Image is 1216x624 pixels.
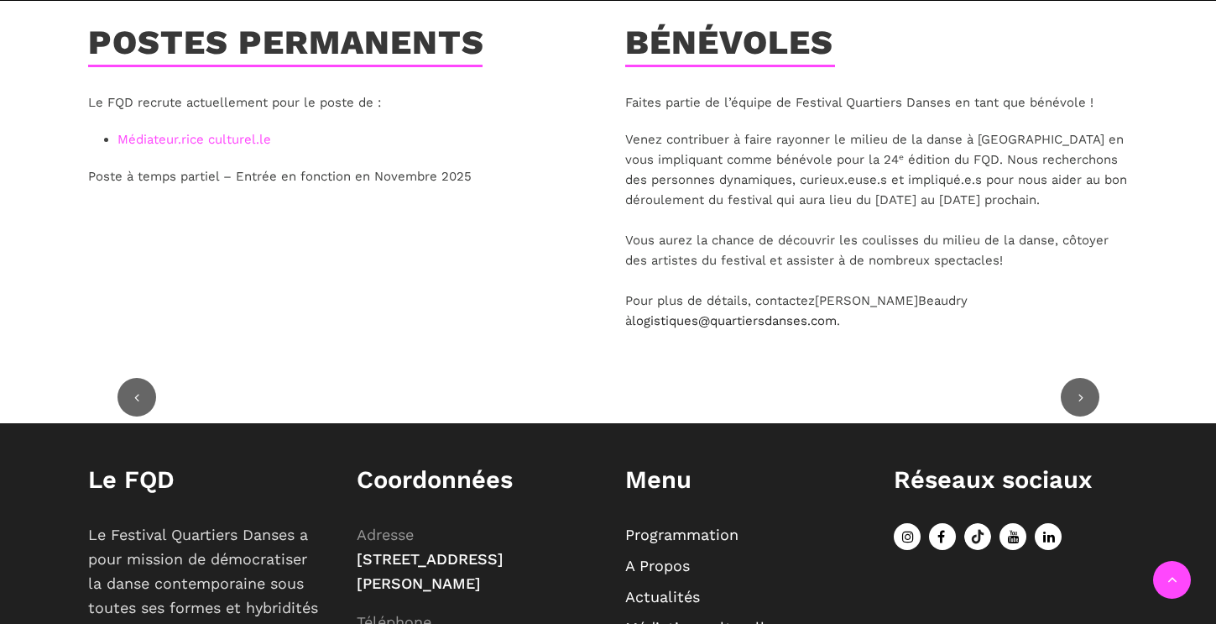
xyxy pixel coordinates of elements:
a: Médiateur.rice culturel.le [117,132,271,147]
a: logistiques@quartiersdanses.com [632,313,837,328]
h3: Bénévoles [625,23,833,65]
span: Adresse [357,526,414,543]
a: A Propos [625,557,690,574]
p: Poste à temps partiel – Entrée en fonction en Novembre 2025 [88,166,592,186]
h1: Le FQD [88,465,323,495]
p: Faites partie de l’équipe de Festival Quartiers Danses en tant que bénévole ! [625,92,1129,113]
h3: Postes permanents [88,23,484,65]
p: Venez contribuer à faire rayonner le milieu de la danse à [GEOGRAPHIC_DATA] en vous impliquant co... [625,129,1129,331]
a: Programmation [625,526,738,543]
span: [STREET_ADDRESS][PERSON_NAME] [357,550,504,592]
a: Actualités [625,588,700,606]
h1: Coordonnées [357,465,592,495]
h1: Réseaux sociaux [894,465,1129,495]
span: [PERSON_NAME] [815,293,918,308]
h1: Menu [625,465,860,495]
p: Le FQD recrute actuellement pour le poste de : [88,92,592,113]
